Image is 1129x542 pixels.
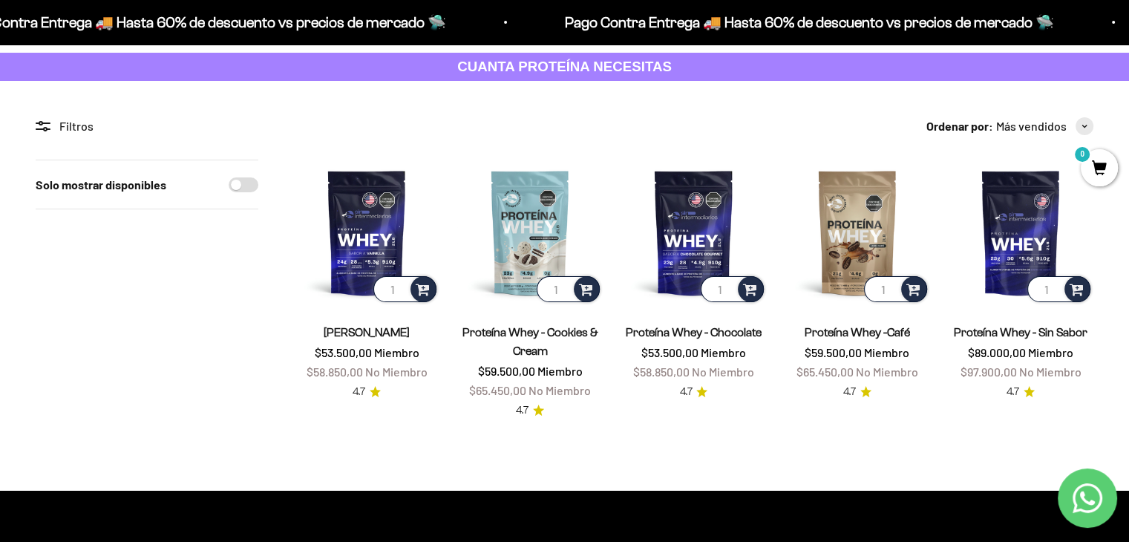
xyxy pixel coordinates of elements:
[805,326,910,339] a: Proteína Whey -Café
[633,365,690,379] span: $58.850,00
[641,345,698,359] span: $53.500,00
[1081,161,1118,177] a: 0
[926,117,993,136] span: Ordenar por:
[805,345,862,359] span: $59.500,00
[528,383,591,397] span: No Miembro
[353,384,381,400] a: 4.74.7 de 5.0 estrellas
[324,326,410,339] a: [PERSON_NAME]
[701,345,746,359] span: Miembro
[843,384,856,400] span: 4.7
[462,326,598,357] a: Proteína Whey - Cookies & Cream
[374,345,419,359] span: Miembro
[968,345,1026,359] span: $89.000,00
[996,117,1067,136] span: Más vendidos
[1018,365,1081,379] span: No Miembro
[315,345,372,359] span: $53.500,00
[843,384,871,400] a: 4.74.7 de 5.0 estrellas
[796,365,854,379] span: $65.450,00
[307,365,363,379] span: $58.850,00
[679,384,692,400] span: 4.7
[562,10,1051,34] p: Pago Contra Entrega 🚚 Hasta 60% de descuento vs precios de mercado 🛸
[36,175,166,195] label: Solo mostrar disponibles
[954,326,1087,339] a: Proteína Whey - Sin Sabor
[469,383,526,397] span: $65.450,00
[353,384,365,400] span: 4.7
[692,365,754,379] span: No Miembro
[1007,384,1035,400] a: 4.74.7 de 5.0 estrellas
[1028,345,1073,359] span: Miembro
[1073,146,1091,163] mark: 0
[960,365,1016,379] span: $97.900,00
[516,402,528,419] span: 4.7
[996,117,1093,136] button: Más vendidos
[537,364,583,378] span: Miembro
[1007,384,1019,400] span: 4.7
[516,402,544,419] a: 4.74.7 de 5.0 estrellas
[365,365,428,379] span: No Miembro
[457,59,672,74] strong: CUANTA PROTEÍNA NECESITAS
[478,364,535,378] span: $59.500,00
[679,384,707,400] a: 4.74.7 de 5.0 estrellas
[626,326,762,339] a: Proteína Whey - Chocolate
[856,365,918,379] span: No Miembro
[864,345,909,359] span: Miembro
[36,117,258,136] div: Filtros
